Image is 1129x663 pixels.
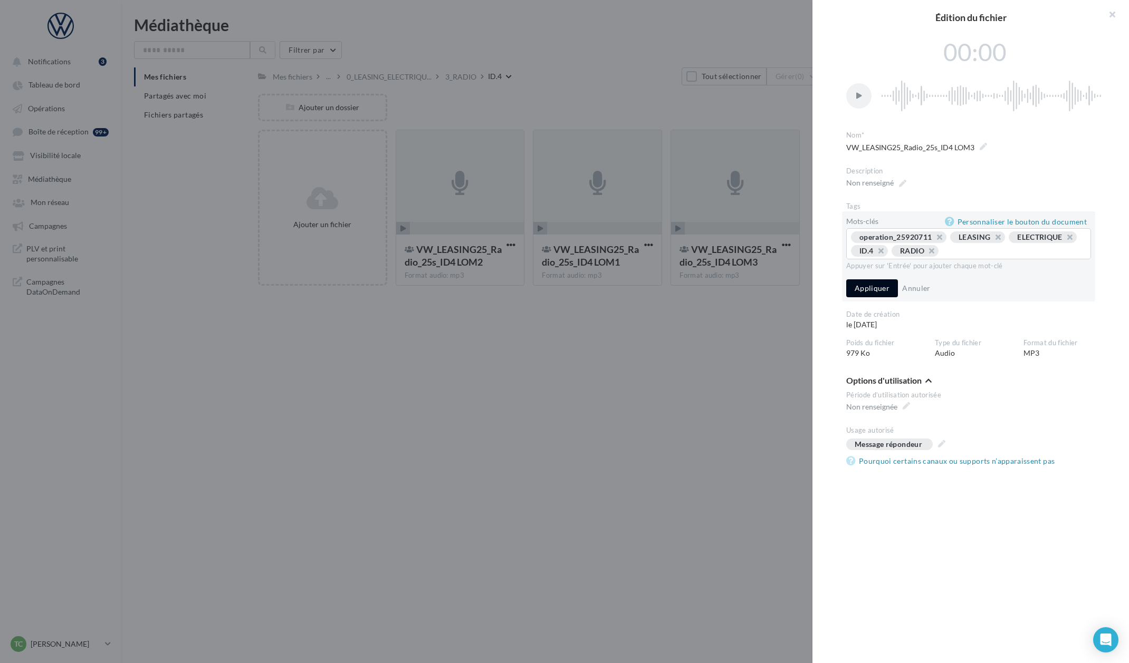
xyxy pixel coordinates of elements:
button: Annuler [898,282,934,295]
div: LEASING [959,232,990,241]
div: 00:00 [846,35,1104,70]
div: Période d’utilisation autorisée [846,391,1104,400]
label: Mots-clés [846,218,878,225]
div: le [DATE] [846,310,935,330]
div: Format du fichier [1023,338,1104,348]
h2: Édition du fichier [829,13,1112,22]
div: 979 Ko [846,338,935,358]
div: Tags [846,202,1104,211]
div: Usage autorisé [846,426,1104,435]
div: RADIO [900,246,924,255]
div: ELECTRIQUE [1017,232,1063,241]
span: Non renseignée [846,399,910,414]
div: Description [846,167,1104,176]
button: Options d'utilisation [846,375,932,388]
span: VW_LEASING25_Radio_25s_ID4 LOM3 [846,140,987,155]
div: ID.4 [859,246,873,255]
div: MP3 [1023,338,1112,358]
button: Appliquer [846,279,898,297]
span: Non renseigné [846,175,906,190]
div: Type du fichier [935,338,1015,348]
img: SoundWave.svg [882,70,1103,122]
div: operation_25920711 [859,232,932,241]
div: Poids du fichier [846,338,926,348]
a: Pourquoi certains canaux ou supports n’apparaissent pas [846,455,1059,467]
div: Audio [935,338,1023,358]
div: Open Intercom Messenger [1093,627,1118,652]
div: Message répondeur [855,441,922,448]
div: Date de création [846,310,926,319]
div: Appuyer sur 'Entrée' pour ajouter chaque mot-clé [846,261,1091,271]
a: Personnaliser le bouton du document [945,216,1091,228]
span: Options d'utilisation [846,376,922,385]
